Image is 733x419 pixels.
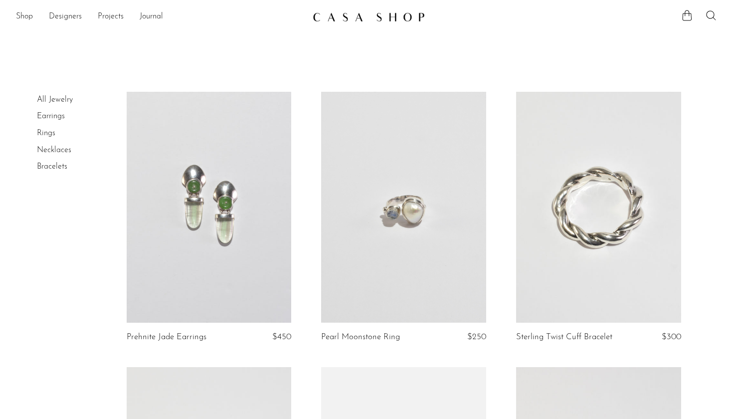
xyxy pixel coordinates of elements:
[321,333,400,342] a: Pearl Moonstone Ring
[272,333,291,341] span: $450
[49,10,82,23] a: Designers
[16,8,305,25] nav: Desktop navigation
[98,10,124,23] a: Projects
[140,10,163,23] a: Journal
[37,146,71,154] a: Necklaces
[516,333,612,342] a: Sterling Twist Cuff Bracelet
[127,333,206,342] a: Prehnite Jade Earrings
[37,129,55,137] a: Rings
[662,333,681,341] span: $300
[16,10,33,23] a: Shop
[16,8,305,25] ul: NEW HEADER MENU
[37,96,73,104] a: All Jewelry
[467,333,486,341] span: $250
[37,112,65,120] a: Earrings
[37,163,67,171] a: Bracelets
